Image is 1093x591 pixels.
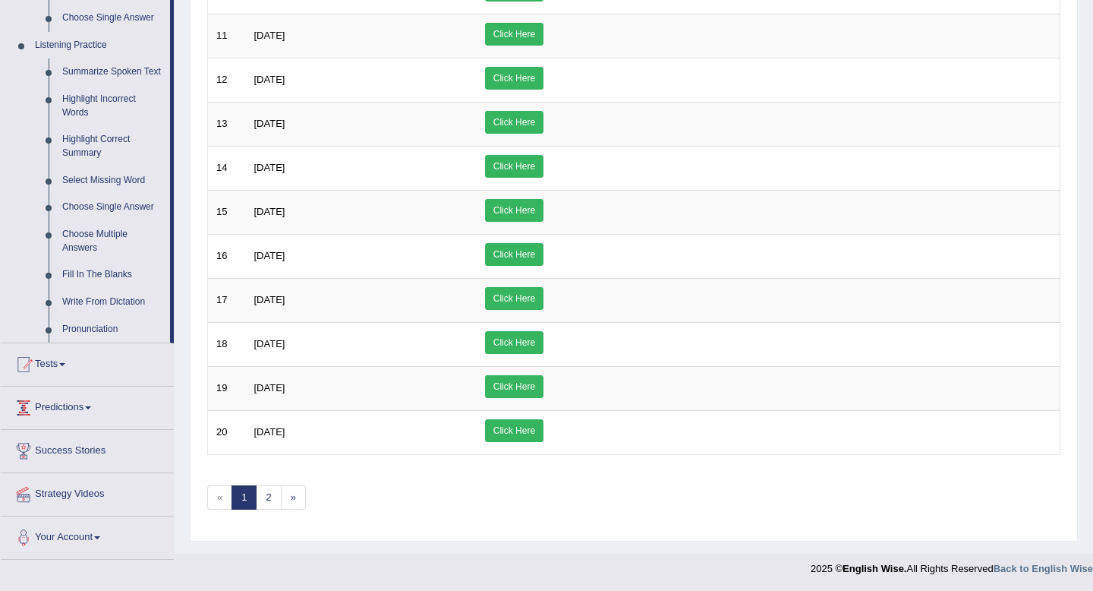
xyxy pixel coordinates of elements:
[55,221,170,261] a: Choose Multiple Answers
[485,375,543,398] a: Click Here
[28,32,170,59] a: Listening Practice
[55,316,170,343] a: Pronunciation
[208,410,246,454] td: 20
[254,426,285,438] span: [DATE]
[1,430,174,468] a: Success Stories
[254,74,285,85] span: [DATE]
[55,126,170,166] a: Highlight Correct Summary
[207,485,232,510] span: «
[485,199,543,222] a: Click Here
[811,554,1093,576] div: 2025 © All Rights Reserved
[232,485,257,510] a: 1
[55,58,170,86] a: Summarize Spoken Text
[254,30,285,41] span: [DATE]
[208,322,246,366] td: 18
[208,102,246,146] td: 13
[485,23,543,46] a: Click Here
[485,243,543,266] a: Click Here
[254,338,285,349] span: [DATE]
[1,343,174,381] a: Tests
[485,111,543,134] a: Click Here
[254,206,285,217] span: [DATE]
[208,234,246,278] td: 16
[208,146,246,190] td: 14
[254,250,285,261] span: [DATE]
[55,289,170,316] a: Write From Dictation
[55,167,170,194] a: Select Missing Word
[55,261,170,289] a: Fill In The Blanks
[485,287,543,310] a: Click Here
[254,382,285,393] span: [DATE]
[208,366,246,410] td: 19
[485,155,543,178] a: Click Here
[254,294,285,305] span: [DATE]
[485,67,543,90] a: Click Here
[256,485,281,510] a: 2
[208,14,246,58] td: 11
[994,563,1093,574] a: Back to English Wise
[843,563,906,574] strong: English Wise.
[1,387,174,425] a: Predictions
[208,58,246,102] td: 12
[208,278,246,322] td: 17
[281,485,306,510] a: »
[254,118,285,129] span: [DATE]
[1,517,174,555] a: Your Account
[208,190,246,234] td: 15
[55,5,170,32] a: Choose Single Answer
[1,473,174,511] a: Strategy Videos
[55,86,170,126] a: Highlight Incorrect Words
[254,162,285,173] span: [DATE]
[55,194,170,221] a: Choose Single Answer
[485,419,543,442] a: Click Here
[485,331,543,354] a: Click Here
